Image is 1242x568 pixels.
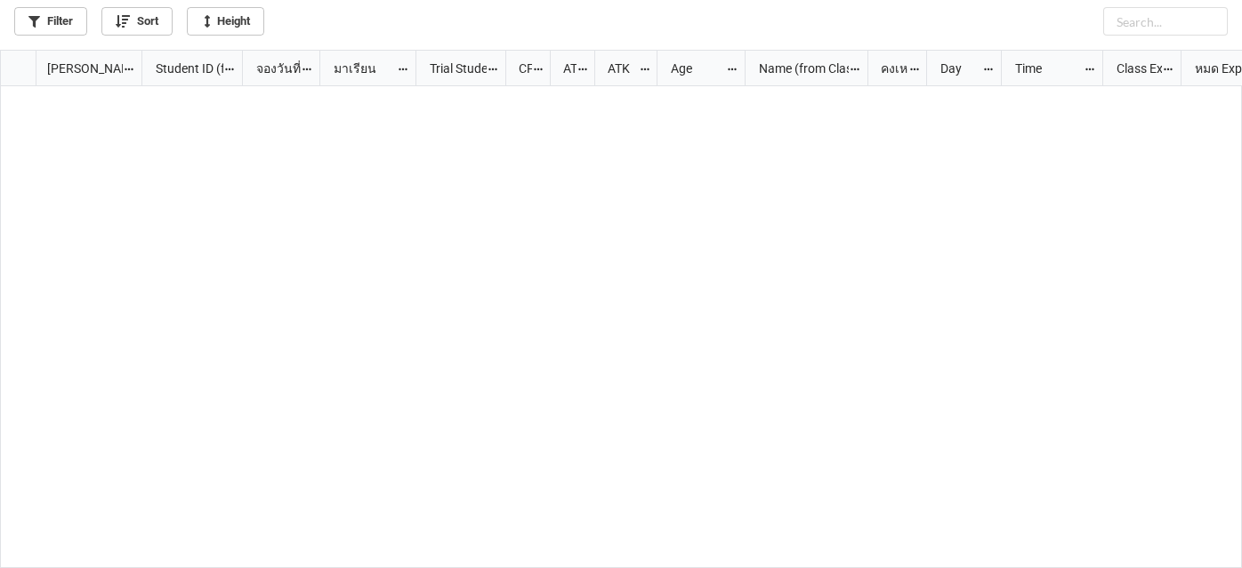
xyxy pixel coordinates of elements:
[552,59,577,78] div: ATT
[930,59,983,78] div: Day
[419,59,487,78] div: Trial Student
[870,59,907,78] div: คงเหลือ (from Nick Name)
[1004,59,1084,78] div: Time
[660,59,726,78] div: Age
[246,59,302,78] div: จองวันที่
[14,7,87,36] a: Filter
[508,59,533,78] div: CF
[748,59,849,78] div: Name (from Class)
[597,59,638,78] div: ATK
[1103,7,1228,36] input: Search...
[187,7,264,36] a: Height
[1,51,142,86] div: grid
[36,59,123,78] div: [PERSON_NAME] Name
[1106,59,1163,78] div: Class Expiration
[323,59,397,78] div: มาเรียน
[145,59,223,78] div: Student ID (from [PERSON_NAME] Name)
[101,7,173,36] a: Sort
